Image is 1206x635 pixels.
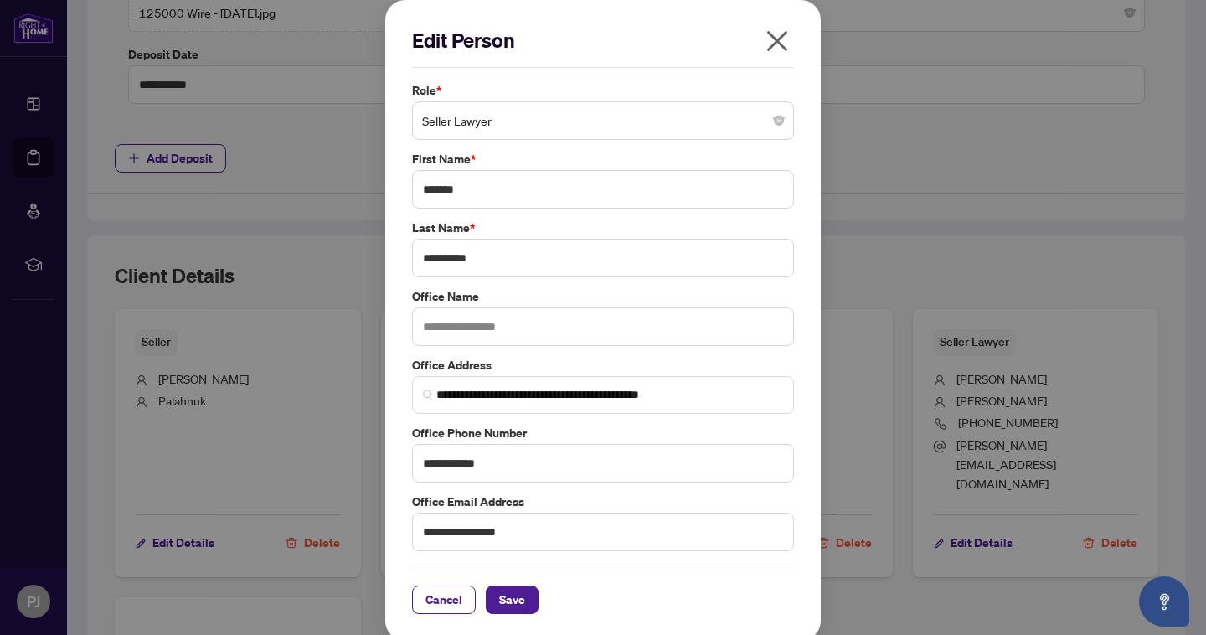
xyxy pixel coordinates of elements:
[412,27,794,54] h2: Edit Person
[774,116,784,126] span: close-circle
[499,586,525,613] span: Save
[412,586,476,614] button: Cancel
[1139,576,1189,627] button: Open asap
[764,28,791,54] span: close
[486,586,539,614] button: Save
[423,390,433,400] img: search_icon
[412,287,794,306] label: Office Name
[412,493,794,511] label: Office Email Address
[412,424,794,442] label: Office Phone Number
[412,150,794,168] label: First Name
[412,356,794,374] label: Office Address
[422,105,784,137] span: Seller Lawyer
[412,81,794,100] label: Role
[425,586,462,613] span: Cancel
[412,219,794,237] label: Last Name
